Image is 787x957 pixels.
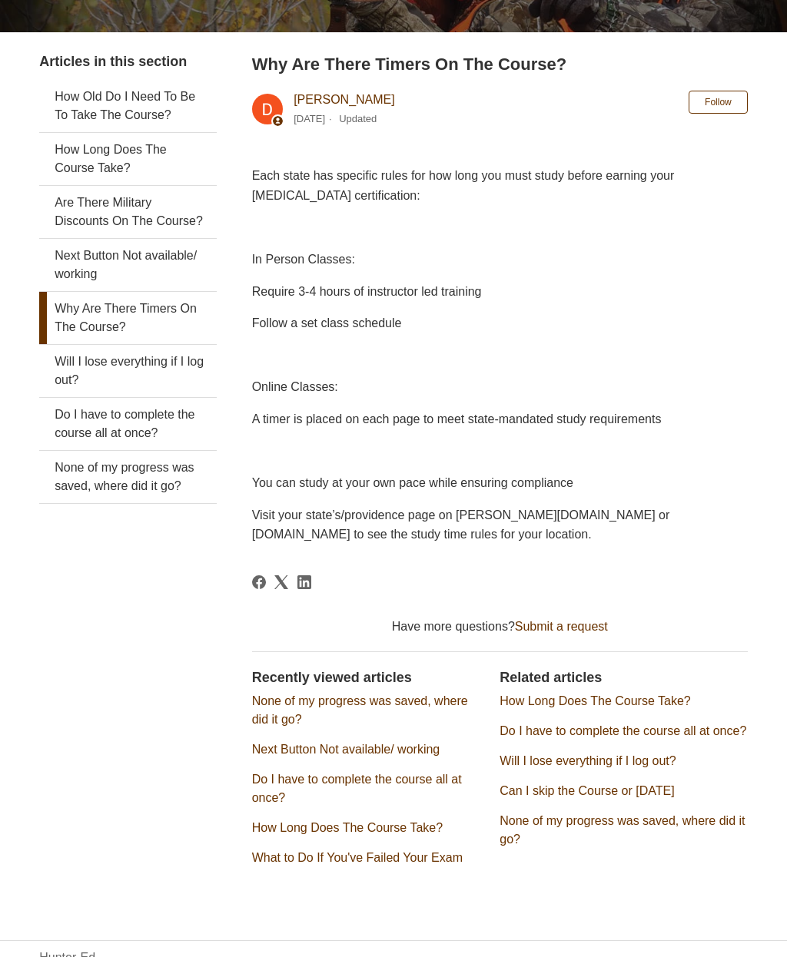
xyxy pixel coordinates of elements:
[500,784,674,797] a: Can I skip the Course or [DATE]
[294,113,325,124] time: 04/08/2025, 12:15
[500,724,746,737] a: Do I have to complete the course all at once?
[39,239,216,291] a: Next Button Not available/ working
[39,345,216,397] a: Will I lose everything if I log out?
[500,694,690,707] a: How Long Does The Course Take?
[39,133,216,185] a: How Long Does The Course Take?
[39,451,216,503] a: None of my progress was saved, where did it go?
[297,575,311,589] a: LinkedIn
[39,292,216,344] a: Why Are There Timers On The Course?
[294,93,395,106] a: [PERSON_NAME]
[252,667,485,688] h2: Recently viewed articles
[274,575,288,589] a: X Corp
[252,821,443,834] a: How Long Does The Course Take?
[252,253,355,266] span: In Person Classes:
[39,80,216,132] a: How Old Do I Need To Be To Take The Course?
[689,91,748,114] button: Follow Article
[252,51,748,77] h2: Why Are There Timers On The Course?
[500,814,745,846] a: None of my progress was saved, where did it go?
[274,575,288,589] svg: Share this page on X Corp
[297,575,311,589] svg: Share this page on LinkedIn
[500,667,748,688] h2: Related articles
[252,285,482,298] span: Require 3-4 hours of instructor led training
[252,316,402,329] span: Follow a set class schedule
[252,743,440,756] a: Next Button Not available/ working
[252,618,748,636] div: Have more questions?
[252,773,462,804] a: Do I have to complete the course all at once?
[252,380,338,393] span: Online Classes:
[252,851,463,864] a: What to Do If You've Failed Your Exam
[252,575,266,589] a: Facebook
[39,54,187,69] span: Articles in this section
[252,575,266,589] svg: Share this page on Facebook
[252,169,675,202] span: Each state has specific rules for how long you must study before earning your [MEDICAL_DATA] cert...
[39,186,216,238] a: Are There Military Discounts On The Course?
[252,412,662,426] span: A timer is placed on each page to meet state-mandated study requirements
[39,398,216,450] a: Do I have to complete the course all at once?
[252,476,573,489] span: You can study at your own pace while ensuring compliance
[500,754,676,767] a: Will I lose everything if I log out?
[515,620,608,633] a: Submit a request
[252,694,468,726] a: None of my progress was saved, where did it go?
[339,113,377,124] li: Updated
[252,508,670,541] span: Visit your state’s/providence page on [PERSON_NAME][DOMAIN_NAME] or [DOMAIN_NAME] to see the stud...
